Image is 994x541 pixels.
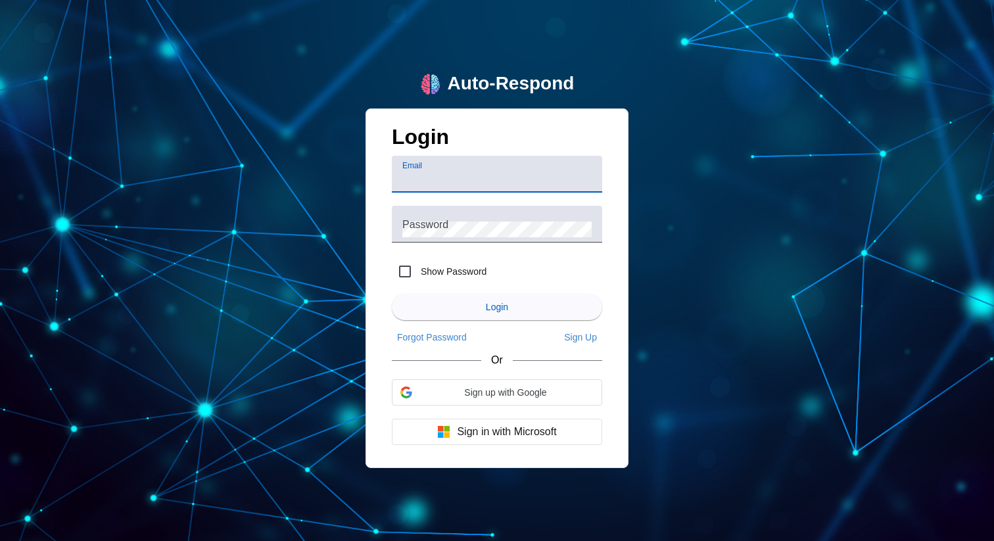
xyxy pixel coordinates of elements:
span: Login [486,302,508,312]
button: Sign in with Microsoft [392,419,602,445]
label: Show Password [418,265,486,278]
span: Forgot Password [397,332,467,342]
button: Login [392,294,602,320]
a: logoAuto-Respond [420,73,575,95]
span: Or [491,354,503,366]
span: Sign up with Google [417,387,594,398]
img: logo [420,74,441,95]
span: Sign Up [564,332,597,342]
mat-label: Password [402,218,448,229]
mat-label: Email [402,161,422,170]
div: Sign up with Google [392,379,602,406]
img: Microsoft logo [437,425,450,438]
div: Auto-Respond [448,73,575,95]
h1: Login [392,125,602,156]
